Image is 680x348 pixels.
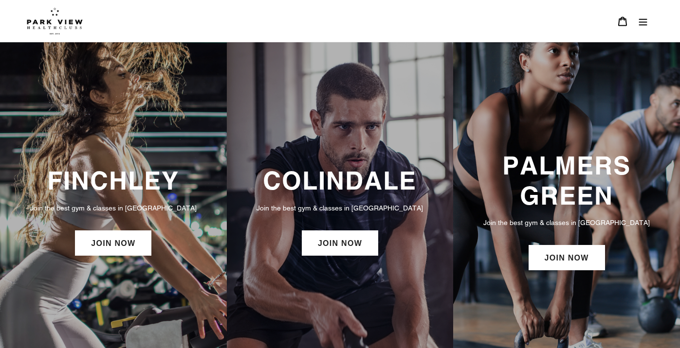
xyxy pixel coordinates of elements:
h3: PALMERS GREEN [463,151,670,210]
h3: FINCHLEY [10,166,217,195]
p: Join the best gym & classes in [GEOGRAPHIC_DATA] [10,203,217,213]
a: JOIN NOW: Finchley Membership [75,230,151,256]
p: Join the best gym & classes in [GEOGRAPHIC_DATA] [463,217,670,228]
img: Park view health clubs is a gym near you. [27,7,83,35]
button: Menu [633,11,653,32]
h3: COLINDALE [237,166,444,195]
p: Join the best gym & classes in [GEOGRAPHIC_DATA] [237,203,444,213]
a: JOIN NOW: Palmers Green Membership [529,245,605,270]
a: JOIN NOW: Colindale Membership [302,230,378,256]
